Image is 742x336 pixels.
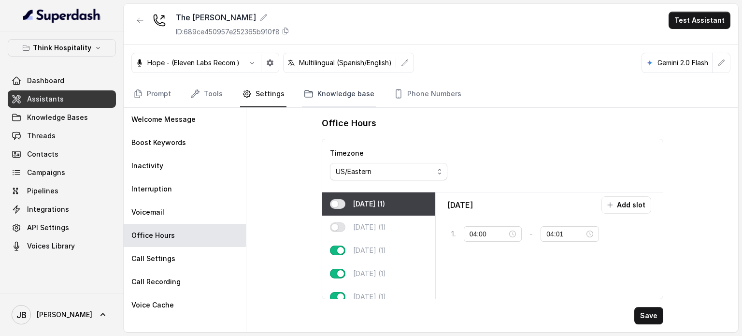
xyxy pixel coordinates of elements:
[131,161,163,171] p: Inactivity
[8,201,116,218] a: Integrations
[8,301,116,328] a: [PERSON_NAME]
[546,229,585,239] input: Select time
[131,254,175,263] p: Call Settings
[330,163,447,180] button: US/Eastern
[176,12,289,23] div: The [PERSON_NAME]
[27,76,64,86] span: Dashboard
[131,184,172,194] p: Interruption
[147,58,240,68] p: Hope - (Eleven Labs Recom.)
[27,131,56,141] span: Threads
[8,164,116,181] a: Campaigns
[131,300,174,310] p: Voice Cache
[131,81,730,107] nav: Tabs
[336,166,434,177] div: US/Eastern
[8,109,116,126] a: Knowledge Bases
[646,59,654,67] svg: google logo
[392,81,463,107] a: Phone Numbers
[16,310,27,320] text: JB
[8,72,116,89] a: Dashboard
[8,146,116,163] a: Contacts
[634,307,663,324] button: Save
[131,81,173,107] a: Prompt
[302,81,376,107] a: Knowledge base
[188,81,225,107] a: Tools
[353,292,386,302] p: [DATE] (1)
[8,39,116,57] button: Think Hospitality
[8,90,116,108] a: Assistants
[657,58,708,68] p: Gemini 2.0 Flash
[176,27,280,37] p: ID: 689ce450957e252365b910f8
[27,186,58,196] span: Pipelines
[601,196,651,214] button: Add slot
[322,116,376,131] h1: Office Hours
[451,229,456,239] p: 1 .
[131,231,175,240] p: Office Hours
[8,127,116,145] a: Threads
[131,115,196,124] p: Welcome Message
[353,199,385,209] p: [DATE] (1)
[8,237,116,255] a: Voices Library
[37,310,92,320] span: [PERSON_NAME]
[529,228,533,240] p: -
[8,182,116,200] a: Pipelines
[240,81,286,107] a: Settings
[27,223,69,233] span: API Settings
[299,58,392,68] p: Multilingual (Spanish/English)
[27,168,65,177] span: Campaigns
[131,138,186,147] p: Boost Keywords
[27,113,88,122] span: Knowledge Bases
[8,219,116,236] a: API Settings
[27,149,58,159] span: Contacts
[353,269,386,278] p: [DATE] (1)
[33,42,91,54] p: Think Hospitality
[131,277,181,287] p: Call Recording
[470,229,508,239] input: Select time
[27,205,69,214] span: Integrations
[131,207,164,217] p: Voicemail
[27,241,75,251] span: Voices Library
[27,94,64,104] span: Assistants
[353,246,386,255] p: [DATE] (1)
[447,199,473,211] p: [DATE]
[669,12,730,29] button: Test Assistant
[330,149,364,157] label: Timezone
[23,8,101,23] img: light.svg
[353,222,386,232] p: [DATE] (1)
